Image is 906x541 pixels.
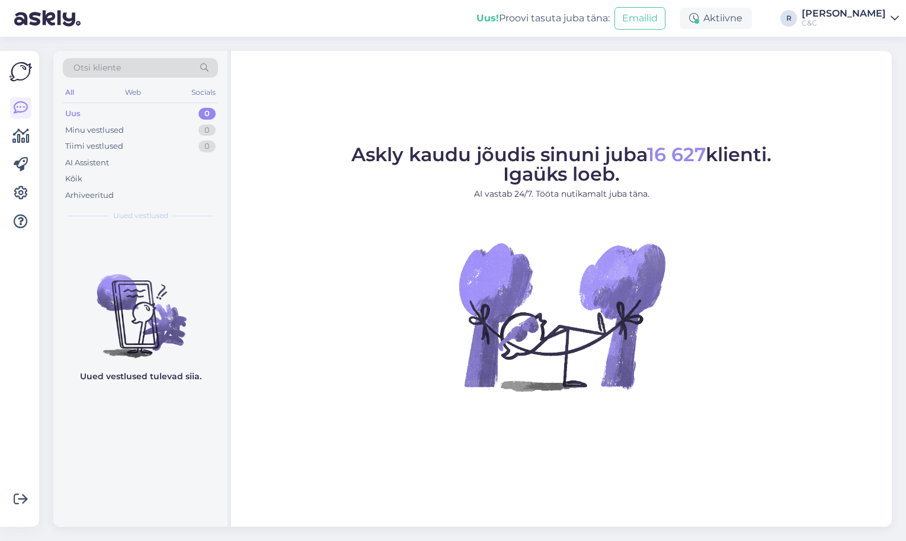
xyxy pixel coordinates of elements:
[65,140,123,152] div: Tiimi vestlused
[65,173,82,185] div: Kõik
[476,12,499,24] b: Uus!
[53,253,228,360] img: No chats
[199,140,216,152] div: 0
[65,108,81,120] div: Uus
[351,143,771,185] span: Askly kaudu jõudis sinuni juba klienti. Igaüks loeb.
[614,7,665,30] button: Emailid
[476,11,610,25] div: Proovi tasuta juba täna:
[65,124,124,136] div: Minu vestlused
[647,143,706,166] span: 16 627
[199,124,216,136] div: 0
[123,85,143,100] div: Web
[80,370,201,383] p: Uued vestlused tulevad siia.
[802,9,886,18] div: [PERSON_NAME]
[65,157,109,169] div: AI Assistent
[199,108,216,120] div: 0
[73,62,121,74] span: Otsi kliente
[113,210,168,221] span: Uued vestlused
[63,85,76,100] div: All
[802,9,899,28] a: [PERSON_NAME]C&C
[802,18,886,28] div: C&C
[9,60,32,83] img: Askly Logo
[65,190,114,201] div: Arhiveeritud
[780,10,797,27] div: R
[680,8,752,29] div: Aktiivne
[189,85,218,100] div: Socials
[351,188,771,200] p: AI vastab 24/7. Tööta nutikamalt juba täna.
[455,210,668,423] img: No Chat active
